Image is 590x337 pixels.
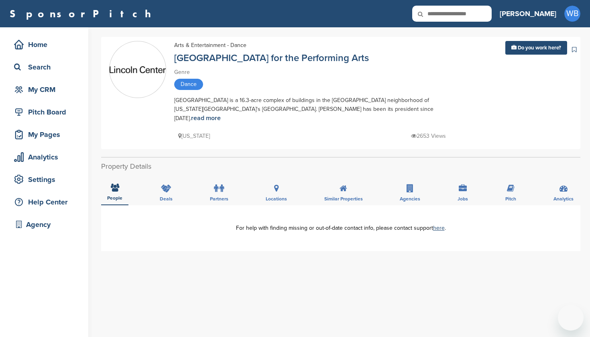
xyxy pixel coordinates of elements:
a: My CRM [8,80,80,99]
div: Settings [12,172,80,187]
a: Do you work here? [505,41,567,55]
h3: [PERSON_NAME] [500,8,556,19]
span: Agencies [400,196,420,201]
a: Agency [8,215,80,234]
span: Pitch [505,196,516,201]
img: Sponsorpitch & Lincoln Center for the Performing Arts [110,66,166,73]
div: My Pages [12,127,80,142]
div: Agency [12,217,80,232]
p: 2653 Views [411,131,446,141]
a: Pitch Board [8,103,80,121]
div: For help with finding missing or out-of-date contact info, please contact support . [113,225,568,231]
span: Deals [160,196,173,201]
span: Locations [266,196,287,201]
div: Pitch Board [12,105,80,119]
div: Genre [174,68,455,77]
span: Partners [210,196,228,201]
span: Similar Properties [324,196,363,201]
div: [GEOGRAPHIC_DATA] is a 16.3-acre complex of buildings in the [GEOGRAPHIC_DATA] neighborhood of [U... [174,96,455,123]
a: Analytics [8,148,80,166]
div: Analytics [12,150,80,164]
div: Home [12,37,80,52]
div: My CRM [12,82,80,97]
a: Search [8,58,80,76]
span: Analytics [553,196,574,201]
span: Do you work here? [518,45,561,51]
div: Arts & Entertainment - Dance [174,41,246,50]
a: [GEOGRAPHIC_DATA] for the Performing Arts [174,52,369,64]
div: Search [12,60,80,74]
a: Settings [8,170,80,189]
span: Jobs [458,196,468,201]
a: here [433,225,445,231]
iframe: Button to launch messaging window [558,305,584,331]
div: Help Center [12,195,80,209]
span: WB [564,6,580,22]
a: read more [191,114,221,122]
a: My Pages [8,125,80,144]
span: Dance [174,79,203,90]
p: [US_STATE] [178,131,210,141]
a: SponsorPitch [10,8,156,19]
span: People [107,196,122,200]
a: Help Center [8,193,80,211]
h2: Property Details [101,161,580,172]
a: Home [8,35,80,54]
a: [PERSON_NAME] [500,5,556,22]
